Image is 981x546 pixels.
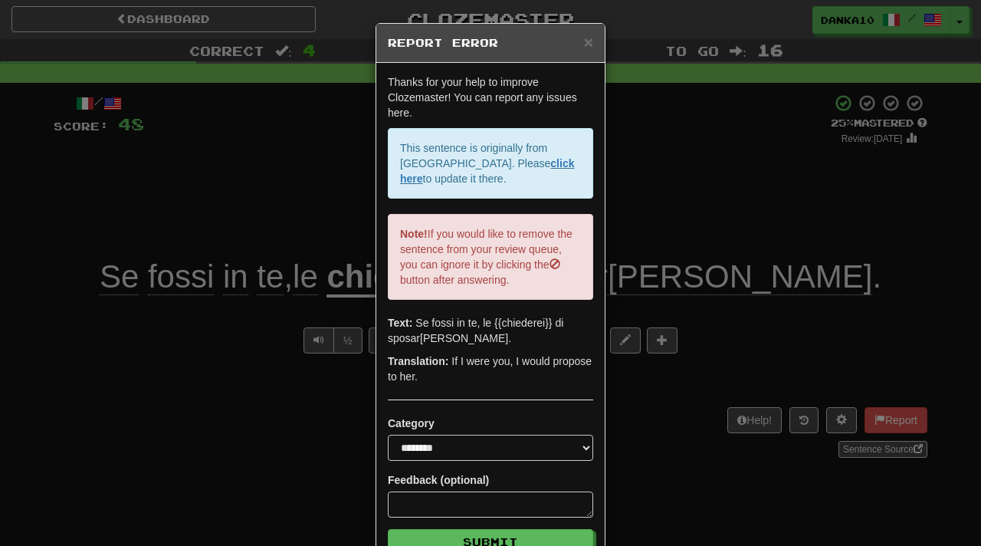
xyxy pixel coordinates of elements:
p: Se fossi in te, le {{chiederei}} di sposar[PERSON_NAME]. [388,315,593,346]
strong: Translation: [388,355,448,367]
p: If I were you, I would propose to her. [388,354,593,384]
strong: Text: [388,317,412,329]
span: × [584,33,593,51]
p: If you would like to remove the sentence from your review queue, you can ignore it by clicking th... [388,214,593,300]
label: Category [388,416,435,431]
label: Feedback (optional) [388,472,489,488]
h5: Report Error [388,35,593,51]
strong: Note! [400,228,428,240]
button: Close [584,34,593,50]
p: This sentence is originally from [GEOGRAPHIC_DATA]. Please to update it there. [388,128,593,199]
p: Thanks for your help to improve Clozemaster! You can report any issues here. [388,74,593,120]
